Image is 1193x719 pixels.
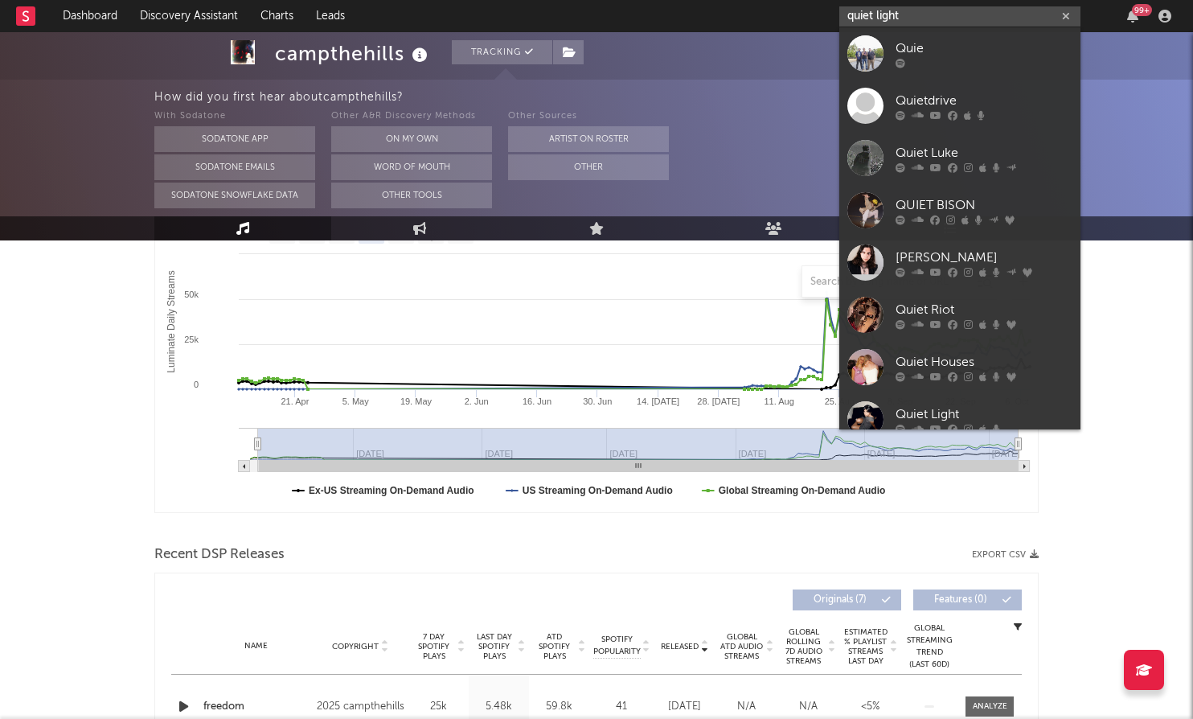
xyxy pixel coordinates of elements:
div: 2025 campthehills [317,697,404,717]
div: campthehills [275,40,432,67]
text: Global Streaming On-Demand Audio [719,485,886,496]
text: 25k [184,335,199,344]
button: Tracking [452,40,552,64]
div: 41 [593,699,650,715]
svg: Luminate Daily Consumption [155,191,1038,512]
text: Luminate Daily Streams [166,270,177,372]
div: 25k [412,699,465,715]
a: Quiet Riot [839,289,1080,341]
button: Features(0) [913,590,1022,610]
a: [PERSON_NAME] [839,236,1080,289]
button: Word Of Mouth [331,154,492,180]
div: 59.8k [533,699,585,715]
div: Other A&R Discovery Methods [331,107,492,126]
div: Quiet Luke [896,143,1072,162]
a: Quietdrive [839,80,1080,132]
div: How did you first hear about campthehills ? [154,88,1193,107]
button: 99+ [1127,10,1138,23]
span: Global Rolling 7D Audio Streams [781,627,826,666]
text: 19. May [400,396,433,406]
div: Quietdrive [896,91,1072,110]
a: freedom [203,699,309,715]
div: Quiet Light [896,405,1072,424]
input: Search for artists [839,6,1080,27]
span: Originals ( 7 ) [803,595,877,605]
div: Other Sources [508,107,669,126]
div: Global Streaming Trend (Last 60D) [905,622,953,671]
input: Search by song name or URL [802,276,972,289]
button: Sodatone App [154,126,315,152]
div: <5% [843,699,897,715]
div: [DATE] [658,699,711,715]
div: Name [203,640,309,652]
div: Quiet Riot [896,300,1072,319]
button: Artist on Roster [508,126,669,152]
text: [DATE] [992,449,1020,458]
span: Estimated % Playlist Streams Last Day [843,627,888,666]
div: Quie [896,39,1072,58]
text: 16. Jun [523,396,551,406]
span: Global ATD Audio Streams [719,632,764,661]
span: Last Day Spotify Plays [473,632,515,661]
span: Features ( 0 ) [924,595,998,605]
div: With Sodatone [154,107,315,126]
button: Other [508,154,669,180]
text: 11. Aug [764,396,793,406]
span: 7 Day Spotify Plays [412,632,455,661]
a: QUIET BISON [839,184,1080,236]
text: Ex-US Streaming On-Demand Audio [309,485,474,496]
span: ATD Spotify Plays [533,632,576,661]
div: 5.48k [473,699,525,715]
div: [PERSON_NAME] [896,248,1072,267]
span: Spotify Popularity [593,634,641,658]
button: On My Own [331,126,492,152]
div: 99 + [1132,4,1152,16]
text: 28. [DATE] [697,396,740,406]
a: Quiet Luke [839,132,1080,184]
a: Quiet Houses [839,341,1080,393]
text: 0 [194,380,199,389]
button: Sodatone Emails [154,154,315,180]
div: N/A [781,699,835,715]
a: Quiet Light [839,393,1080,446]
span: Released [661,642,699,651]
text: 21. Apr [281,396,309,406]
a: Quie [839,27,1080,80]
text: 25. Aug [825,396,855,406]
text: 14. [DATE] [637,396,679,406]
div: QUIET BISON [896,195,1072,215]
text: 2. Jun [465,396,489,406]
span: Recent DSP Releases [154,545,285,565]
button: Export CSV [972,550,1039,560]
text: 30. Jun [583,396,612,406]
button: Originals(7) [793,590,901,610]
div: N/A [719,699,773,715]
text: 5. May [342,396,370,406]
text: US Streaming On-Demand Audio [523,485,673,496]
button: Other Tools [331,183,492,208]
div: Quiet Houses [896,352,1072,372]
span: Copyright [332,642,379,651]
button: Sodatone Snowflake Data [154,183,315,208]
